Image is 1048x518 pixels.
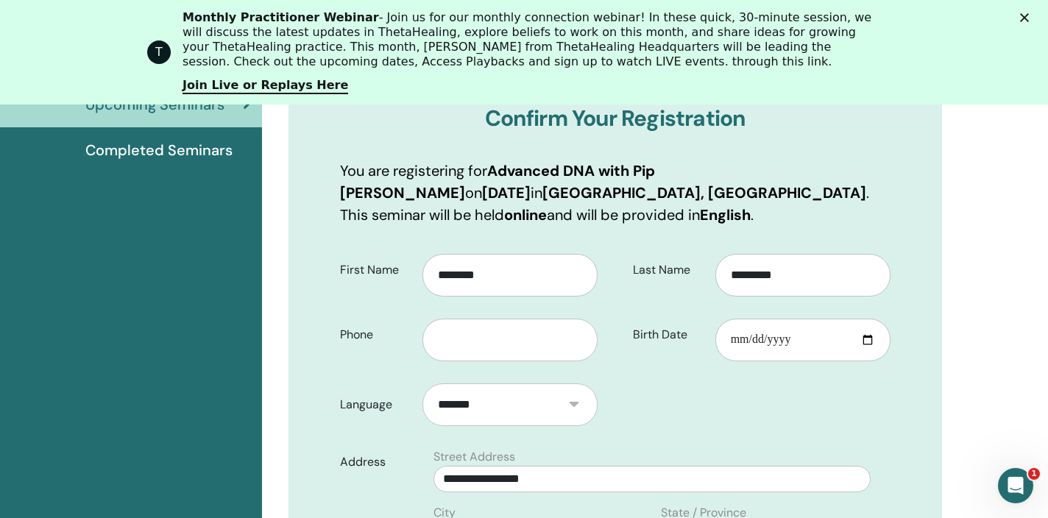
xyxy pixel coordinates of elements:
label: Street Address [433,448,515,466]
h3: Confirm Your Registration [340,105,891,132]
span: 1 [1028,468,1040,480]
label: Phone [329,321,422,349]
b: online [504,205,547,224]
b: Advanced DNA with Pip [PERSON_NAME] [340,161,655,202]
label: Address [329,448,425,476]
iframe: Intercom live chat [998,468,1033,503]
label: Language [329,391,422,419]
b: English [700,205,751,224]
label: Last Name [622,256,715,284]
p: You are registering for on in . This seminar will be held and will be provided in . [340,160,891,226]
div: Close [1020,13,1035,22]
a: Join Live or Replays Here [183,78,348,94]
label: Birth Date [622,321,715,349]
b: [GEOGRAPHIC_DATA], [GEOGRAPHIC_DATA] [542,183,866,202]
b: [DATE] [482,183,531,202]
span: Completed Seminars [85,139,233,161]
label: First Name [329,256,422,284]
div: Profile image for ThetaHealing [147,40,171,64]
div: - Join us for our monthly connection webinar! In these quick, 30-minute session, we will discuss ... [183,10,877,69]
b: Monthly Practitioner Webinar [183,10,379,24]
